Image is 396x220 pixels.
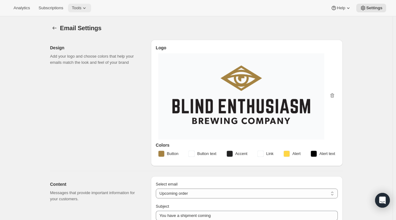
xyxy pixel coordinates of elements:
p: Messages that provide important information for your customers. [50,190,141,202]
span: Select email [156,182,178,186]
h2: Design [50,45,141,51]
span: Tools [72,6,81,10]
span: Accent [235,151,248,157]
span: Button text [197,151,216,157]
span: Alert [292,151,301,157]
button: Settings [356,4,386,12]
h3: Logo [156,45,338,51]
div: Open Intercom Messenger [375,193,390,208]
button: Button [155,149,182,159]
button: Settings [50,24,59,32]
button: Alert text [307,149,339,159]
button: Subscriptions [35,4,67,12]
span: Settings [366,6,382,10]
span: Subject [156,204,169,209]
h2: Content [50,181,141,187]
span: Email Settings [60,25,102,31]
span: Help [337,6,345,10]
button: Accent [223,149,251,159]
h3: Colors [156,142,338,148]
p: Add your logo and choose colors that help your emails match the look and feel of your brand [50,53,141,66]
button: Button text [185,149,220,159]
button: Link [254,149,277,159]
span: Link [266,151,273,157]
button: Help [327,4,355,12]
button: Alert [280,149,304,159]
span: Alert text [319,151,335,157]
span: Analytics [14,6,30,10]
button: Analytics [10,4,34,12]
span: Subscriptions [38,6,63,10]
button: Tools [68,4,91,12]
span: Button [167,151,179,157]
img: BlindEnthusiasm-V-2Color-Black.png [164,59,318,132]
